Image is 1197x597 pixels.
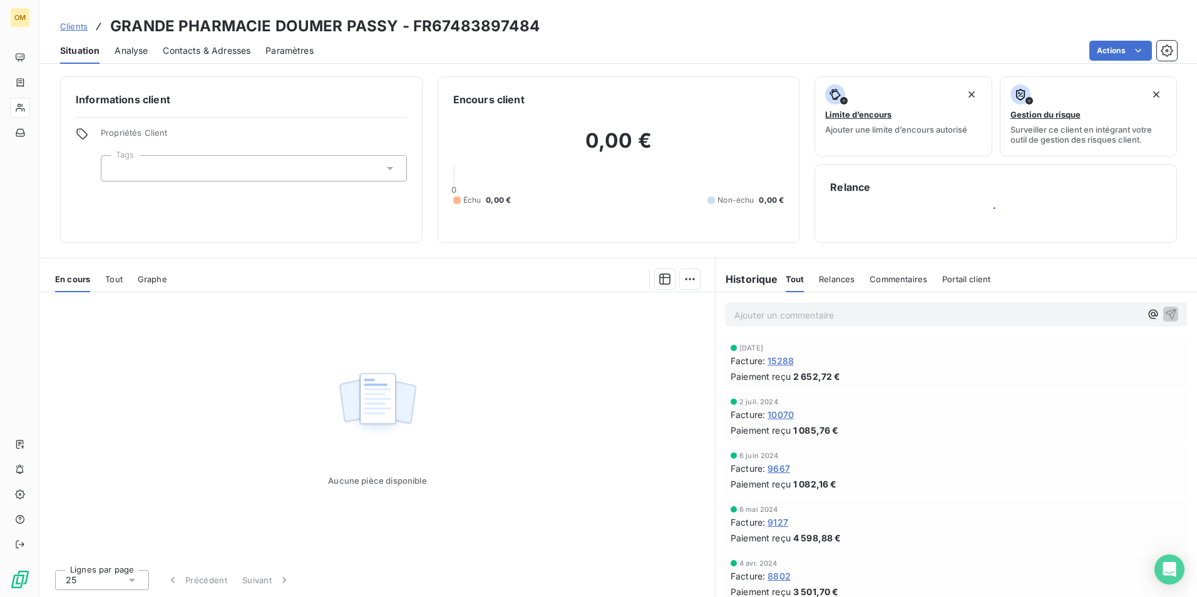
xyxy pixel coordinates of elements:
span: 0,00 € [759,195,784,206]
span: Paiement reçu [731,424,791,437]
span: Ajouter une limite d’encours autorisé [825,125,967,135]
span: Gestion du risque [1010,110,1081,120]
span: Facture : [731,462,765,475]
a: Clients [60,20,88,33]
span: 8802 [768,569,791,583]
span: 9127 [768,516,788,529]
span: Clients [60,21,88,31]
span: 2 juil. 2024 [739,398,778,406]
span: Portail client [942,274,990,284]
span: Situation [60,44,100,57]
span: 6 mai 2024 [739,506,778,513]
span: Relances [819,274,855,284]
span: 25 [66,574,76,586]
img: Empty state [337,366,418,444]
span: 1 085,76 € [793,424,839,437]
img: Logo LeanPay [10,569,30,589]
span: 1 082,16 € [793,477,837,491]
span: 6 juin 2024 [739,452,779,459]
span: Propriétés Client [101,128,407,145]
button: Suivant [235,567,298,593]
button: Limite d’encoursAjouter une limite d’encours autorisé [814,76,992,156]
span: Paramètres [265,44,314,57]
span: Commentaires [870,274,927,284]
span: 15288 [768,354,794,367]
span: 4 598,88 € [793,531,841,544]
span: 10070 [768,408,794,421]
span: Facture : [731,354,765,367]
button: Actions [1089,41,1152,61]
div: Open Intercom Messenger [1154,554,1184,584]
span: 4 avr. 2024 [739,559,778,567]
input: Ajouter une valeur [111,163,121,174]
span: Paiement reçu [731,477,791,491]
span: Échu [463,195,481,206]
span: Facture : [731,569,765,583]
span: 2 652,72 € [793,370,841,383]
h2: 0,00 € [453,128,784,166]
span: 9667 [768,462,790,475]
span: 0,00 € [486,195,511,206]
h6: Relance [830,180,1161,195]
h6: Informations client [76,92,407,107]
span: Paiement reçu [731,531,791,544]
span: 0 [451,185,456,195]
span: Limite d’encours [825,110,891,120]
h6: Historique [716,272,778,287]
span: Aucune pièce disponible [328,476,426,486]
h3: GRANDE PHARMACIE DOUMER PASSY - FR67483897484 [110,15,540,38]
span: Surveiller ce client en intégrant votre outil de gestion des risques client. [1010,125,1166,145]
span: Paiement reçu [731,370,791,383]
span: Tout [105,274,123,284]
span: [DATE] [739,344,763,352]
span: Facture : [731,516,765,529]
span: Tout [786,274,804,284]
button: Précédent [159,567,235,593]
span: Graphe [138,274,167,284]
span: Contacts & Adresses [163,44,250,57]
div: OM [10,8,30,28]
h6: Encours client [453,92,525,107]
span: Non-échu [717,195,754,206]
span: En cours [55,274,90,284]
button: Gestion du risqueSurveiller ce client en intégrant votre outil de gestion des risques client. [1000,76,1177,156]
span: Analyse [115,44,148,57]
span: Facture : [731,408,765,421]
